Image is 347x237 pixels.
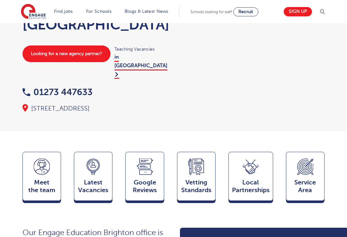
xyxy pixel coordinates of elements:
[177,152,216,204] a: VettingStandards
[22,104,167,113] div: [STREET_ADDRESS]
[233,7,258,16] a: Recruit
[74,152,112,204] a: LatestVacancies
[232,179,270,194] span: Local Partnerships
[286,152,325,204] a: ServiceArea
[129,179,160,194] span: Google Reviews
[21,4,46,20] img: Engage Education
[238,9,253,14] span: Recruit
[125,152,164,204] a: GoogleReviews
[22,152,61,204] a: Meetthe team
[54,9,73,14] a: Find jobs
[77,179,109,194] span: Latest Vacancies
[191,10,232,14] span: Schools looking for staff
[114,54,167,79] a: in [GEOGRAPHIC_DATA]
[26,179,58,194] span: Meet the team
[86,9,111,14] a: For Schools
[289,179,321,194] span: Service Area
[22,45,111,62] a: Looking for a new agency partner?
[22,87,93,97] a: 01273 447633
[114,45,167,53] span: Teaching Vacancies
[125,9,168,14] a: Blogs & Latest News
[181,179,212,194] span: Vetting Standards
[284,7,312,16] a: Sign up
[228,152,273,204] a: Local Partnerships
